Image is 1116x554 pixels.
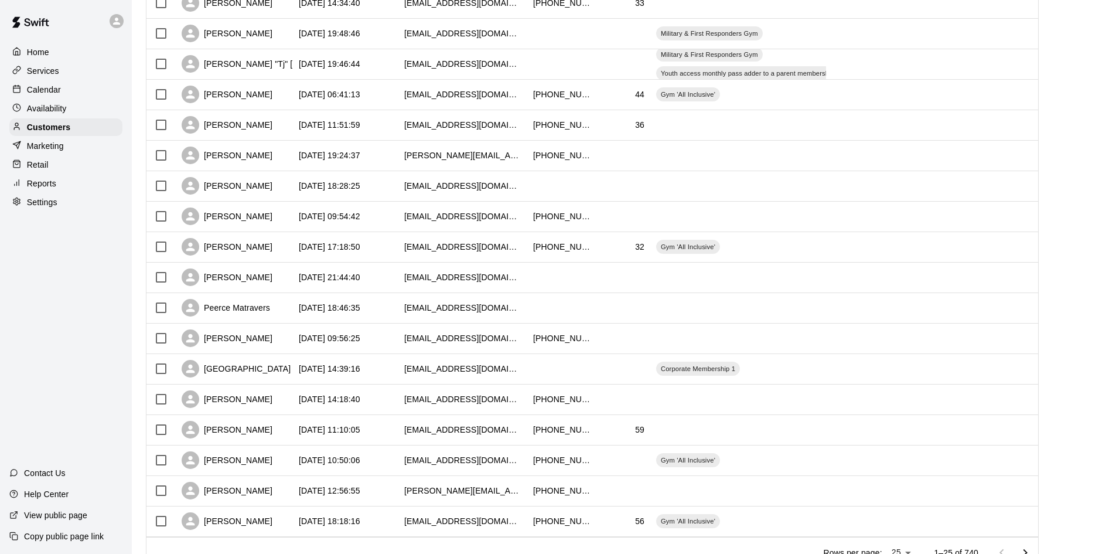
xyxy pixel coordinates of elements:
[24,509,87,521] p: View public page
[182,177,272,195] div: [PERSON_NAME]
[182,451,272,469] div: [PERSON_NAME]
[182,360,369,378] div: [GEOGRAPHIC_DATA] and Out door expo s
[182,299,270,317] div: Peerce Matravers
[9,193,122,211] a: Settings
[299,241,360,253] div: 2025-08-12 17:18:50
[533,332,592,344] div: +18017129746
[299,393,360,405] div: 2025-07-30 14:18:40
[533,89,592,100] div: +18019105340
[299,58,360,70] div: 2025-08-22 19:46:44
[404,332,521,344] div: imeldanena@gmail.com
[27,196,57,208] p: Settings
[299,332,360,344] div: 2025-08-04 09:56:25
[182,482,272,499] div: [PERSON_NAME]
[404,180,521,192] div: colbyjeremy24@gmail.com
[27,178,56,189] p: Reports
[656,362,740,376] div: Corporate Membership 1
[635,89,644,100] div: 44
[27,140,64,152] p: Marketing
[27,103,67,114] p: Availability
[24,467,66,479] p: Contact Us
[182,390,272,408] div: [PERSON_NAME]
[404,424,521,436] div: d.ferrin0825@gmail.com
[656,242,720,251] span: Gym 'All Inclusive'
[404,485,521,497] div: ashley.hammond@hotmail.com
[656,514,720,528] div: Gym 'All Inclusive'
[656,66,892,80] div: Youth access monthly pass adder to a parent membership (14+ years older)
[533,454,592,466] div: +17753423065
[404,58,521,70] div: thewu1980@yahoo.com
[27,121,70,133] p: Customers
[182,86,272,103] div: [PERSON_NAME]
[9,43,122,61] a: Home
[9,62,122,80] div: Services
[27,46,49,58] p: Home
[635,119,644,131] div: 36
[299,28,360,39] div: 2025-08-22 19:48:46
[533,424,592,436] div: +17753423065
[299,89,360,100] div: 2025-08-20 06:41:13
[299,515,360,527] div: 2025-07-23 18:18:16
[404,515,521,527] div: pinkyyellowdaisy@gmail.com
[182,208,272,225] div: [PERSON_NAME]
[9,156,122,174] a: Retail
[533,149,592,161] div: +14358405456
[9,100,122,117] a: Availability
[182,147,272,164] div: [PERSON_NAME]
[299,302,360,314] div: 2025-08-07 18:46:35
[656,453,720,467] div: Gym 'All Inclusive'
[182,268,272,286] div: [PERSON_NAME]
[656,26,763,40] div: Military & First Responders Gym
[182,238,272,256] div: [PERSON_NAME]
[27,65,59,77] p: Services
[533,393,592,405] div: +18016475138
[533,210,592,222] div: +18015208711
[24,531,104,542] p: Copy public page link
[299,271,360,283] div: 2025-08-08 21:44:40
[533,515,592,527] div: +13853471176
[656,240,720,254] div: Gym 'All Inclusive'
[656,364,740,373] span: Corporate Membership 1
[182,329,272,347] div: [PERSON_NAME]
[404,149,521,161] div: brittany.nielson@liveamc.com
[404,210,521,222] div: mnunley2016@icloud.com
[404,28,521,39] div: tnmmonkey@aol.com
[9,81,122,98] a: Calendar
[182,55,359,73] div: [PERSON_NAME] "Tj" [PERSON_NAME]
[533,485,592,497] div: +17192013562
[656,47,763,62] div: Military & First Responders Gym
[656,456,720,465] span: Gym 'All Inclusive'
[9,137,122,155] a: Marketing
[9,118,122,136] a: Customers
[299,485,360,497] div: 2025-07-25 12:56:55
[299,149,360,161] div: 2025-08-15 19:24:37
[299,210,360,222] div: 2025-08-15 09:54:42
[656,69,892,78] span: Youth access monthly pass adder to a parent membership (14+ years older)
[635,424,644,436] div: 59
[533,241,592,253] div: +18018986654
[656,29,763,38] span: Military & First Responders Gym
[182,421,272,439] div: [PERSON_NAME]
[299,424,360,436] div: 2025-07-27 11:10:05
[299,180,360,192] div: 2025-08-15 18:28:25
[299,119,360,131] div: 2025-08-18 11:51:59
[656,516,720,526] span: Gym 'All Inclusive'
[299,454,360,466] div: 2025-07-26 10:50:06
[404,89,521,100] div: etate10@gmail.com
[9,175,122,192] a: Reports
[404,454,521,466] div: dferrin0825@gmail.com
[24,488,69,500] p: Help Center
[404,363,521,375] div: pirfam@yahoo.com
[656,90,720,99] span: Gym 'All Inclusive'
[27,84,61,96] p: Calendar
[299,363,360,375] div: 2025-07-30 14:39:16
[533,119,592,131] div: +18013864241
[404,302,521,314] div: piercematravers@gmail.com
